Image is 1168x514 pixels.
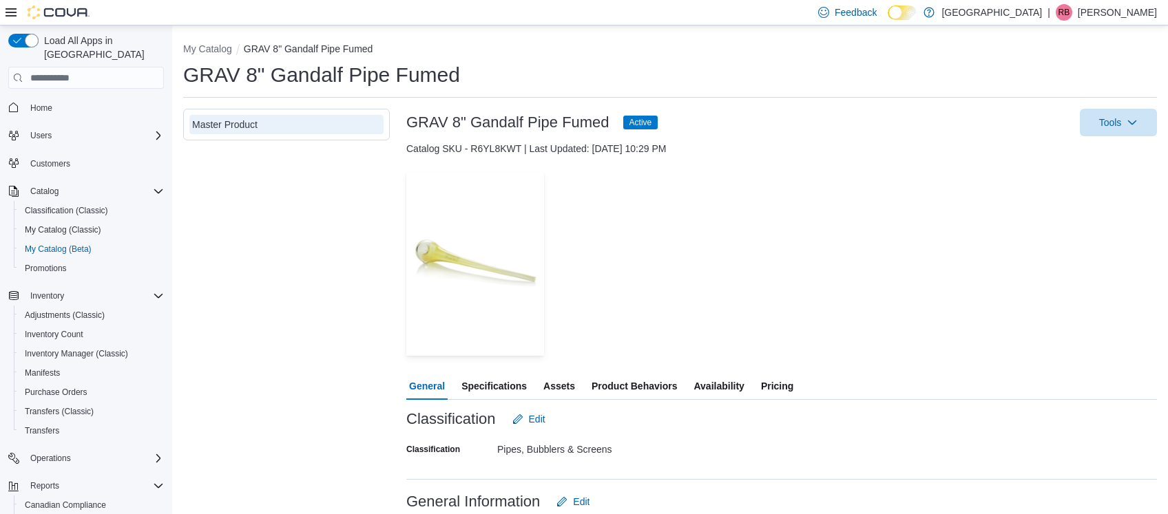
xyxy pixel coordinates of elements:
span: Purchase Orders [19,384,164,400]
span: Home [30,103,52,114]
span: Manifests [25,367,60,378]
span: Customers [25,155,164,172]
a: Adjustments (Classic) [19,307,110,323]
span: Reports [30,480,59,491]
span: Classification (Classic) [19,202,164,219]
button: Adjustments (Classic) [14,306,169,325]
span: Promotions [19,260,164,277]
span: Purchase Orders [25,387,87,398]
button: Customers [3,153,169,173]
span: Product Behaviors [592,372,677,400]
span: Users [30,130,52,141]
span: Transfers [25,425,59,436]
span: Assets [543,372,575,400]
h3: General Information [406,493,540,510]
span: Manifests [19,365,164,381]
a: My Catalog (Classic) [19,222,107,238]
button: Users [3,126,169,145]
span: Classification (Classic) [25,205,108,216]
span: Home [25,98,164,116]
div: Catalog SKU - R6YL8KWT | Last Updated: [DATE] 10:29 PM [406,142,1157,156]
span: Edit [573,495,590,508]
button: Tools [1080,109,1157,136]
a: Canadian Compliance [19,497,112,513]
button: Catalog [3,182,169,201]
p: [GEOGRAPHIC_DATA] [941,4,1042,21]
span: My Catalog (Beta) [19,241,164,257]
button: Purchase Orders [14,383,169,402]
span: Canadian Compliance [25,500,106,511]
p: [PERSON_NAME] [1078,4,1157,21]
span: Promotions [25,263,67,274]
a: Inventory Count [19,326,89,343]
span: RB [1058,4,1070,21]
button: Operations [3,449,169,468]
nav: An example of EuiBreadcrumbs [183,42,1157,58]
button: Transfers [14,421,169,440]
a: Purchase Orders [19,384,93,400]
p: | [1047,4,1050,21]
span: Canadian Compliance [19,497,164,513]
span: Adjustments (Classic) [25,310,105,321]
div: Pipes, Bubblers & Screens [497,438,682,455]
span: Edit [529,412,545,426]
button: My Catalog (Beta) [14,239,169,259]
span: My Catalog (Classic) [19,222,164,238]
span: Inventory Manager (Classic) [19,345,164,362]
button: Users [25,127,57,144]
button: Operations [25,450,76,467]
h1: GRAV 8" Gandalf Pipe Fumed [183,61,460,89]
a: Home [25,100,58,116]
button: Inventory Manager (Classic) [14,344,169,363]
div: Master Product [192,118,381,131]
a: Transfers [19,422,65,439]
a: Manifests [19,365,65,381]
button: Inventory [3,286,169,306]
span: Feedback [835,6,877,19]
img: Image for GRAV 8" Gandalf Pipe Fumed [406,172,544,356]
button: Reports [25,478,65,494]
span: Inventory [30,290,64,301]
span: Load All Apps in [GEOGRAPHIC_DATA] [39,34,164,61]
span: Catalog [25,183,164,200]
label: Classification [406,444,460,455]
span: Active [629,116,652,129]
button: My Catalog [183,43,232,54]
span: Inventory Manager (Classic) [25,348,128,359]
a: Promotions [19,260,72,277]
button: My Catalog (Classic) [14,220,169,239]
span: Reports [25,478,164,494]
button: Transfers (Classic) [14,402,169,421]
span: Dark Mode [888,20,888,21]
span: Customers [30,158,70,169]
button: Classification (Classic) [14,201,169,220]
span: My Catalog (Beta) [25,244,92,255]
button: Reports [3,476,169,495]
a: Classification (Classic) [19,202,114,219]
h3: Classification [406,411,496,427]
span: Operations [30,453,71,464]
span: Inventory Count [25,329,83,340]
button: GRAV 8" Gandalf Pipe Fumed [244,43,373,54]
span: Transfers [19,422,164,439]
span: Inventory [25,288,164,304]
button: Edit [507,405,551,433]
a: My Catalog (Beta) [19,241,97,257]
span: Operations [25,450,164,467]
span: Pricing [761,372,793,400]
button: Catalog [25,183,64,200]
span: Availability [693,372,744,400]
span: Inventory Count [19,326,164,343]
span: Tools [1099,116,1122,129]
a: Customers [25,156,76,172]
a: Inventory Manager (Classic) [19,345,134,362]
span: Catalog [30,186,59,197]
span: General [409,372,445,400]
input: Dark Mode [888,6,917,20]
button: Promotions [14,259,169,278]
span: Transfers (Classic) [19,403,164,420]
a: Transfers (Classic) [19,403,99,420]
span: My Catalog (Classic) [25,224,101,235]
button: Inventory Count [14,325,169,344]
img: Cova [28,6,90,19]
